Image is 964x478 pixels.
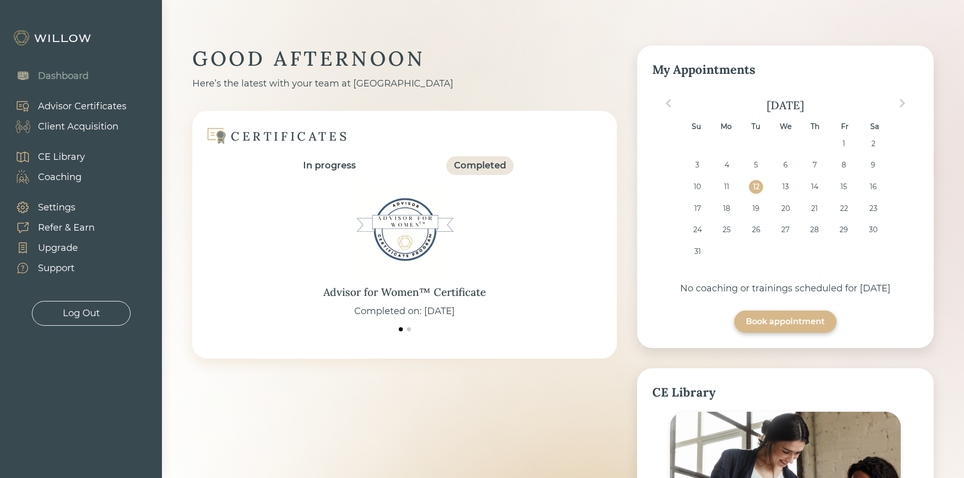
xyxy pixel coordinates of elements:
[689,120,703,134] div: Su
[778,180,792,194] div: Choose Wednesday, August 13th, 2025
[652,383,918,402] div: CE Library
[454,159,506,172] div: Completed
[38,69,89,83] div: Dashboard
[691,245,704,258] div: Choose Sunday, August 31st, 2025
[838,120,852,134] div: Fr
[720,158,733,172] div: Choose Monday, August 4th, 2025
[749,180,763,194] div: Choose Tuesday, August 12th, 2025
[808,180,821,194] div: Choose Thursday, August 14th, 2025
[720,180,733,194] div: Choose Monday, August 11th, 2025
[63,307,100,320] div: Log Out
[749,223,763,237] div: Choose Tuesday, August 26th, 2025
[38,221,95,235] div: Refer & Earn
[5,238,95,258] a: Upgrade
[354,305,455,318] div: Completed on: [DATE]
[749,202,763,215] div: Choose Tuesday, August 19th, 2025
[652,61,918,79] div: My Appointments
[323,284,486,300] div: Advisor for Women™ Certificate
[837,223,851,237] div: Choose Friday, August 29th, 2025
[354,179,455,280] img: Advisor for Women™ Certificate Badge
[303,159,356,172] div: In progress
[652,282,918,295] div: No coaching or trainings scheduled for [DATE]
[866,137,880,151] div: Choose Saturday, August 2nd, 2025
[691,223,704,237] div: Choose Sunday, August 24th, 2025
[38,170,81,184] div: Coaching
[866,158,880,172] div: Choose Saturday, August 9th, 2025
[691,180,704,194] div: Choose Sunday, August 10th, 2025
[808,158,821,172] div: Choose Thursday, August 7th, 2025
[866,223,880,237] div: Choose Saturday, August 30th, 2025
[866,180,880,194] div: Choose Saturday, August 16th, 2025
[778,158,792,172] div: Choose Wednesday, August 6th, 2025
[749,158,763,172] div: Choose Tuesday, August 5th, 2025
[13,30,94,46] img: Willow
[746,316,825,328] div: Book appointment
[778,202,792,215] div: Choose Wednesday, August 20th, 2025
[808,120,822,134] div: Th
[808,223,821,237] div: Choose Thursday, August 28th, 2025
[868,120,882,134] div: Sa
[866,202,880,215] div: Choose Saturday, August 23rd, 2025
[38,120,118,134] div: Client Acquisition
[192,77,617,91] div: Here’s the latest with your team at [GEOGRAPHIC_DATA]
[655,137,915,267] div: month 2025-08
[5,96,127,116] a: Advisor Certificates
[5,197,95,218] a: Settings
[837,180,851,194] div: Choose Friday, August 15th, 2025
[38,262,74,275] div: Support
[837,202,851,215] div: Choose Friday, August 22nd, 2025
[837,158,851,172] div: Choose Friday, August 8th, 2025
[38,100,127,113] div: Advisor Certificates
[5,218,95,238] a: Refer & Earn
[38,150,85,164] div: CE Library
[894,95,910,111] button: Next Month
[808,202,821,215] div: Choose Thursday, August 21st, 2025
[720,223,733,237] div: Choose Monday, August 25th, 2025
[691,158,704,172] div: Choose Sunday, August 3rd, 2025
[652,98,918,112] div: [DATE]
[5,167,85,187] a: Coaching
[5,116,127,137] a: Client Acquisition
[5,147,85,167] a: CE Library
[660,95,677,111] button: Previous Month
[778,120,792,134] div: We
[192,46,617,72] div: GOOD AFTERNOON
[778,223,792,237] div: Choose Wednesday, August 27th, 2025
[719,120,733,134] div: Mo
[691,202,704,215] div: Choose Sunday, August 17th, 2025
[837,137,851,151] div: Choose Friday, August 1st, 2025
[38,201,75,214] div: Settings
[749,120,763,134] div: Tu
[231,128,349,144] div: CERTIFICATES
[720,202,733,215] div: Choose Monday, August 18th, 2025
[5,66,89,86] a: Dashboard
[38,241,78,255] div: Upgrade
